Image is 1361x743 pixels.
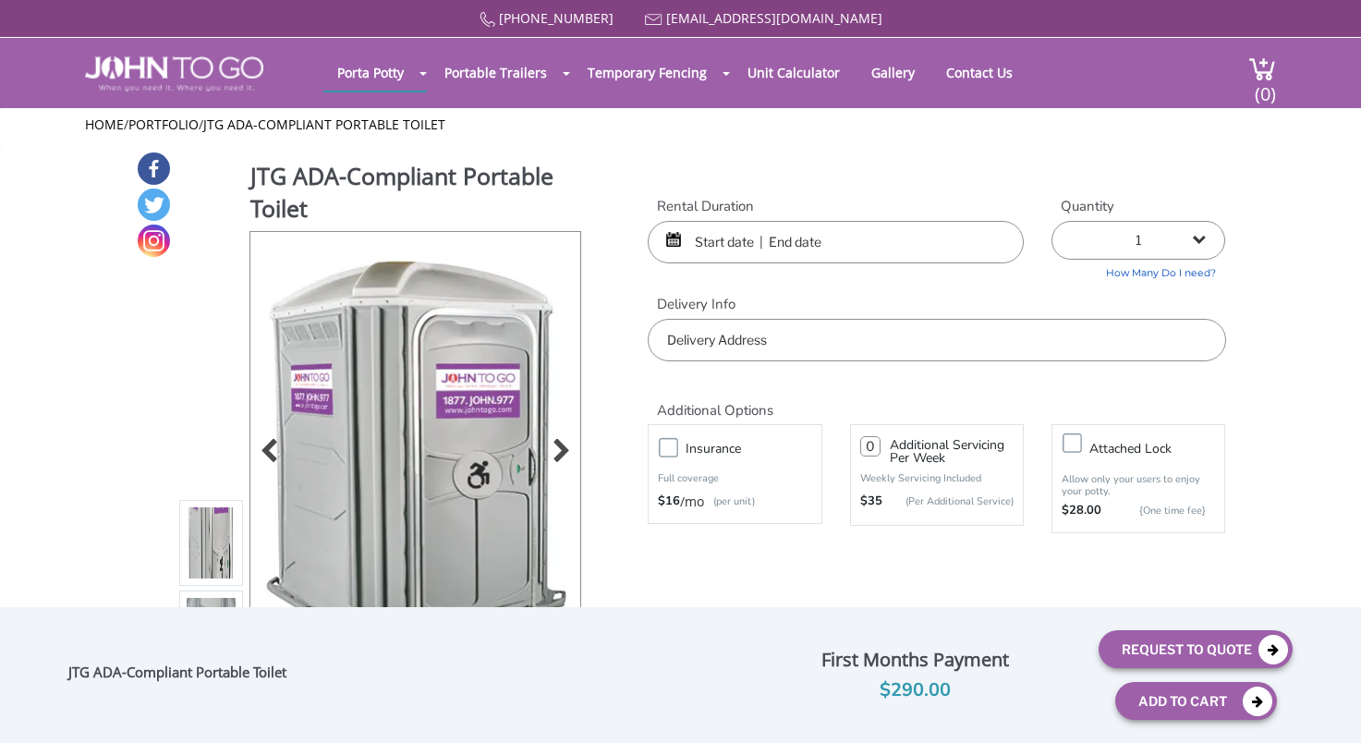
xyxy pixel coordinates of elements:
h3: Attached lock [1089,437,1233,460]
p: (per unit) [704,493,755,511]
p: (Per Additional Service) [882,494,1014,508]
button: Live Chat [1287,669,1361,743]
input: Start date | End date [648,221,1024,263]
button: Add To Cart [1115,682,1277,720]
img: cart a [1248,56,1276,81]
button: Request To Quote [1099,630,1293,668]
a: [EMAIL_ADDRESS][DOMAIN_NAME] [666,9,882,27]
label: Delivery Info [648,295,1225,314]
div: /mo [658,493,811,511]
a: Home [85,116,124,133]
strong: $35 [860,493,882,511]
input: 0 [860,436,881,457]
h3: Additional Servicing Per Week [890,439,1014,465]
a: Contact Us [932,55,1027,91]
label: Quantity [1051,197,1225,216]
h1: JTG ADA-Compliant Portable Toilet [250,160,583,229]
p: Full coverage [658,469,811,488]
a: Porta Potty [323,55,418,91]
a: [PHONE_NUMBER] [499,9,614,27]
a: Portable Trailers [431,55,561,91]
p: {One time fee} [1111,502,1206,520]
img: Mail [645,14,662,26]
img: Call [480,12,495,28]
a: Facebook [138,152,170,185]
div: $290.00 [746,676,1086,705]
h3: Insurance [686,437,830,460]
p: Weekly Servicing Included [860,471,1014,485]
p: Allow only your users to enjoy your potty. [1062,473,1215,497]
a: Unit Calculator [734,55,854,91]
a: Twitter [138,189,170,221]
ul: / / [85,116,1276,134]
strong: $28.00 [1062,502,1101,520]
a: Portfolio [128,116,199,133]
a: Instagram [138,225,170,257]
img: Product [263,232,567,667]
a: How Many Do I need? [1051,260,1225,281]
a: Gallery [857,55,929,91]
div: JTG ADA-Compliant Portable Toilet [68,664,296,688]
a: Temporary Fencing [574,55,721,91]
img: JOHN to go [85,56,263,91]
strong: $16 [658,493,680,511]
div: First Months Payment [746,644,1086,676]
span: (0) [1254,67,1276,106]
input: Delivery Address [648,319,1225,361]
label: Rental Duration [648,197,1024,216]
h2: Additional Options [648,380,1225,420]
a: JTG ADA-Compliant Portable Toilet [203,116,445,133]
